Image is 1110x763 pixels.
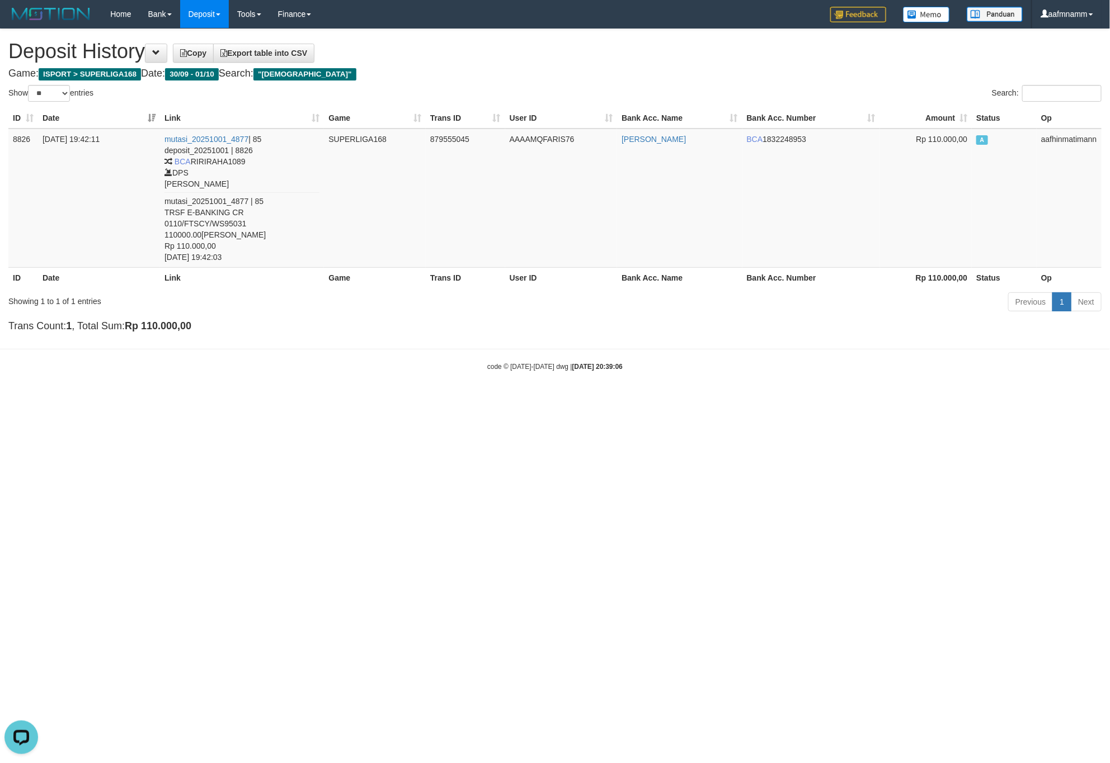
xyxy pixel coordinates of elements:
[572,363,623,371] strong: [DATE] 20:39:06
[1022,85,1102,102] input: Search:
[1037,129,1102,268] td: aafhinmatimann
[972,108,1037,129] th: Status
[164,135,248,144] a: mutasi_20251001_4877
[830,7,886,22] img: Feedback.jpg
[903,7,950,22] img: Button%20Memo.svg
[8,85,93,102] label: Show entries
[426,129,505,268] td: 879555045
[622,135,686,144] a: [PERSON_NAME]
[426,267,505,288] th: Trans ID
[160,108,324,129] th: Link: activate to sort column ascending
[8,321,1102,332] h4: Trans Count: , Total Sum:
[39,68,141,80] span: ISPORT > SUPERLIGA168
[972,267,1037,288] th: Status
[505,129,618,268] td: AAAAMQFARIS76
[916,273,968,282] strong: Rp 110.000,00
[180,49,206,58] span: Copy
[8,267,38,288] th: ID
[38,129,160,268] td: [DATE] 19:42:11
[747,135,763,144] span: BCA
[175,157,191,166] span: BCA
[160,129,324,268] td: | 85
[125,320,191,331] strong: Rp 110.000,00
[173,44,214,63] a: Copy
[253,68,356,80] span: "[DEMOGRAPHIC_DATA]"
[8,6,93,22] img: MOTION_logo.png
[165,68,219,80] span: 30/09 - 01/10
[8,68,1102,79] h4: Game: Date: Search:
[742,267,880,288] th: Bank Acc. Number
[324,267,426,288] th: Game
[617,108,742,129] th: Bank Acc. Name: activate to sort column ascending
[38,108,160,129] th: Date: activate to sort column ascending
[28,85,70,102] select: Showentries
[487,363,623,371] small: code © [DATE]-[DATE] dwg |
[505,108,618,129] th: User ID: activate to sort column ascending
[617,267,742,288] th: Bank Acc. Name
[1052,292,1071,311] a: 1
[8,108,38,129] th: ID: activate to sort column ascending
[976,135,987,145] span: Approved
[426,108,505,129] th: Trans ID: activate to sort column ascending
[8,291,454,307] div: Showing 1 to 1 of 1 entries
[324,108,426,129] th: Game: activate to sort column ascending
[164,145,319,263] div: deposit_20251001 | 8826 RIRIRAHA1089 DPS [PERSON_NAME] mutasi_20251001_4877 | 85 TRSF E-BANKING C...
[880,108,972,129] th: Amount: activate to sort column ascending
[916,135,967,144] span: Rp 110.000,00
[967,7,1023,22] img: panduan.png
[742,129,880,268] td: 1832248953
[4,4,38,38] button: Open LiveChat chat widget
[1008,292,1053,311] a: Previous
[220,49,307,58] span: Export table into CSV
[1071,292,1102,311] a: Next
[1037,267,1102,288] th: Op
[992,85,1102,102] label: Search:
[8,129,38,268] td: 8826
[324,129,426,268] td: SUPERLIGA168
[742,108,880,129] th: Bank Acc. Number: activate to sort column ascending
[8,40,1102,63] h1: Deposit History
[505,267,618,288] th: User ID
[38,267,160,288] th: Date
[1037,108,1102,129] th: Op
[213,44,314,63] a: Export table into CSV
[66,320,72,331] strong: 1
[160,267,324,288] th: Link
